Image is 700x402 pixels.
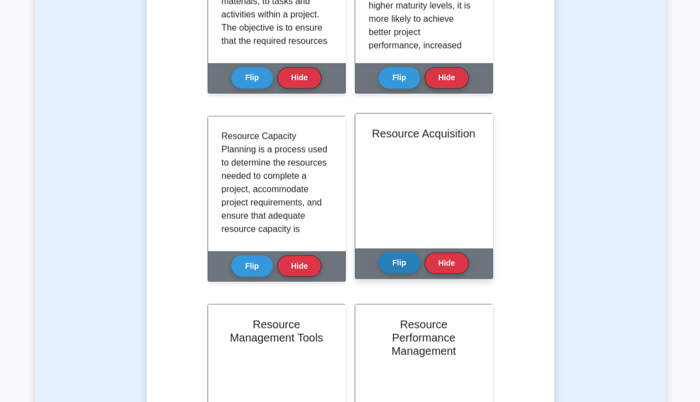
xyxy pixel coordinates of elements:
button: Flip [378,252,420,273]
button: Flip [378,67,420,88]
h2: Resource Performance Management [369,317,479,357]
h2: Resource Management Tools [221,317,332,344]
button: Hide [424,67,469,88]
h2: Resource Acquisition [369,127,479,140]
button: Hide [277,255,322,276]
button: Flip [231,255,273,276]
button: Hide [424,252,469,274]
button: Hide [277,67,322,88]
button: Flip [231,67,273,88]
